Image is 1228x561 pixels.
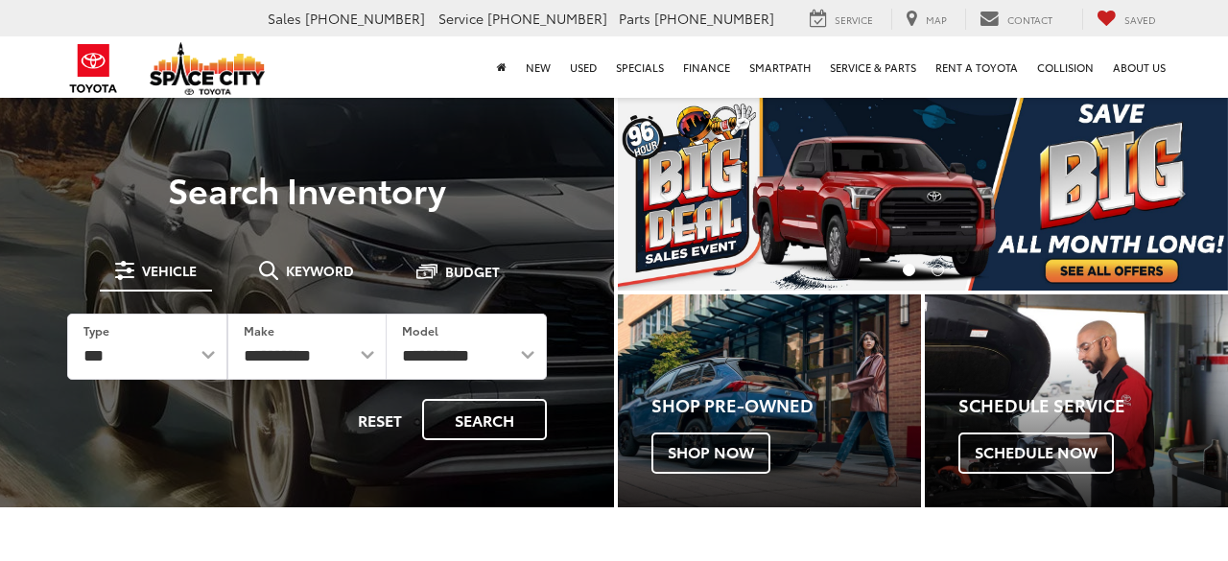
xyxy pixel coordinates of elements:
a: Service [795,9,887,30]
span: Map [926,12,947,27]
h4: Schedule Service [958,396,1228,415]
div: Toyota [618,294,921,506]
span: Saved [1124,12,1156,27]
button: Click to view previous picture. [618,134,709,252]
span: Sales [268,9,301,28]
span: Service [835,12,873,27]
li: Go to slide number 1. [903,264,915,276]
span: Shop Now [651,432,770,473]
button: Search [422,399,547,440]
a: Used [560,36,606,98]
span: Service [438,9,484,28]
button: Reset [342,399,418,440]
span: Budget [445,265,500,278]
label: Make [244,322,274,339]
a: Contact [965,9,1067,30]
a: Schedule Service Schedule Now [925,294,1228,506]
label: Type [83,322,109,339]
span: Keyword [286,264,354,277]
span: [PHONE_NUMBER] [487,9,607,28]
a: Home [487,36,516,98]
li: Go to slide number 2. [932,264,944,276]
a: About Us [1103,36,1175,98]
a: Collision [1027,36,1103,98]
img: Big Deal Sales Event [618,96,1228,291]
a: Service & Parts [820,36,926,98]
section: Carousel section with vehicle pictures - may contain disclaimers. [618,96,1228,291]
a: Shop Pre-Owned Shop Now [618,294,921,506]
a: Specials [606,36,673,98]
img: Toyota [58,37,130,100]
span: [PHONE_NUMBER] [305,9,425,28]
a: Map [891,9,961,30]
a: New [516,36,560,98]
span: Parts [619,9,650,28]
span: Vehicle [142,264,197,277]
h3: Search Inventory [40,170,574,208]
a: SmartPath [740,36,820,98]
span: Contact [1007,12,1052,27]
span: Schedule Now [958,432,1114,473]
label: Model [402,322,438,339]
a: Finance [673,36,740,98]
img: Space City Toyota [150,42,265,95]
h4: Shop Pre-Owned [651,396,921,415]
span: [PHONE_NUMBER] [654,9,774,28]
div: Toyota [925,294,1228,506]
div: carousel slide number 1 of 2 [618,96,1228,291]
button: Click to view next picture. [1137,134,1228,252]
a: My Saved Vehicles [1082,9,1170,30]
a: Rent a Toyota [926,36,1027,98]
